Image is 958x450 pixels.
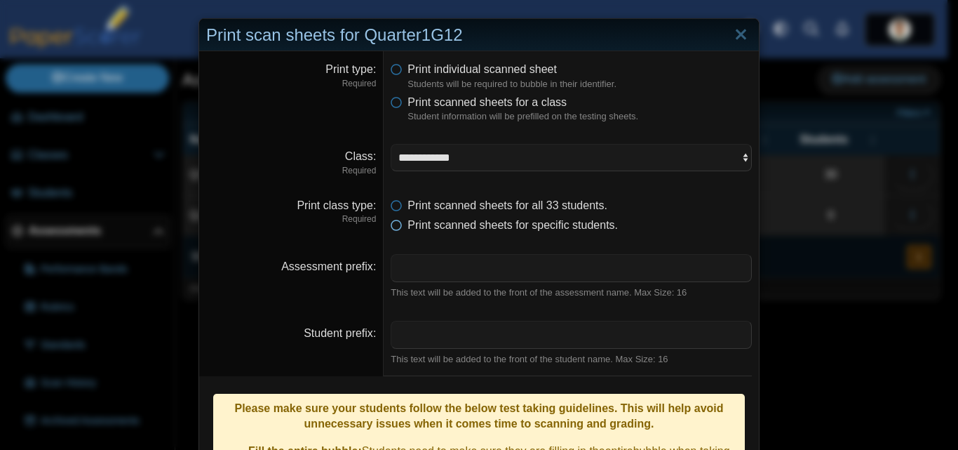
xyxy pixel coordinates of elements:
span: Print scanned sheets for a class [407,96,567,108]
dfn: Required [206,213,376,225]
label: Assessment prefix [281,260,376,272]
span: Print scanned sheets for all 33 students. [407,199,607,211]
label: Class [345,150,376,162]
dfn: Student information will be prefilled on the testing sheets. [407,110,752,123]
b: Please make sure your students follow the below test taking guidelines. This will help avoid unne... [234,402,723,430]
a: Close [730,23,752,47]
div: Print scan sheets for Quarter1G12 [199,19,759,52]
label: Print class type [297,199,376,211]
div: This text will be added to the front of the student name. Max Size: 16 [391,353,752,366]
div: This text will be added to the front of the assessment name. Max Size: 16 [391,286,752,299]
dfn: Required [206,165,376,177]
dfn: Students will be required to bubble in their identifier. [407,78,752,91]
dfn: Required [206,78,376,90]
span: Print individual scanned sheet [407,63,557,75]
label: Student prefix [304,327,376,339]
label: Print type [325,63,376,75]
span: Print scanned sheets for specific students. [407,219,618,231]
